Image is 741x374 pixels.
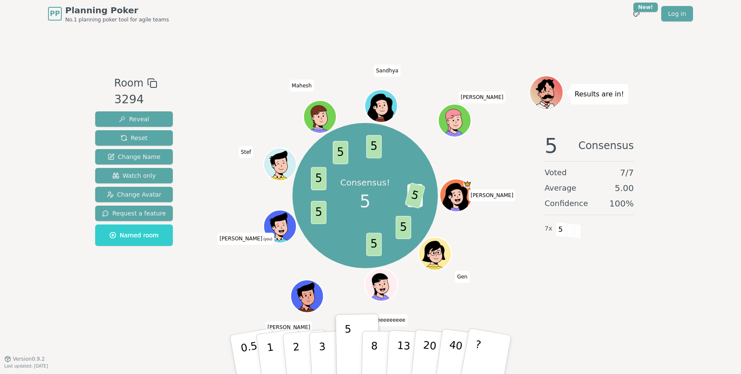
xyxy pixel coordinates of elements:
p: 5 [345,323,352,369]
span: Version 0.9.2 [13,356,45,362]
span: 5 [311,167,326,190]
button: Change Name [95,149,173,165]
span: 5 [360,188,370,214]
span: 5.00 [614,182,634,194]
span: Click to change your name [374,65,401,77]
span: 7 x [545,224,552,233]
p: Consensus! [340,177,390,188]
span: 5 [545,135,558,156]
button: Reveal [95,111,173,127]
span: Voted [545,167,567,179]
span: Click to change your name [367,314,407,326]
span: Last updated: [DATE] [4,364,48,368]
a: Log in [661,6,693,21]
span: 5 [556,222,566,237]
span: Reveal [119,115,149,123]
span: PP [50,9,60,19]
span: (you) [262,237,273,241]
span: Room [114,75,143,91]
span: Average [545,182,576,194]
span: Confidence [545,197,588,209]
div: 3294 [114,91,157,108]
span: Click to change your name [468,189,515,201]
span: Click to change your name [455,271,470,283]
span: Click to change your name [458,92,506,104]
span: 100 % [609,197,634,209]
span: Click to change your name [239,146,253,158]
span: Reset [120,134,148,142]
span: 5 [366,233,382,256]
span: Change Avatar [107,190,162,199]
button: Click to change your avatar [264,211,295,242]
span: Sahana is the host [463,180,471,188]
button: Reset [95,130,173,146]
p: Results are in! [575,88,624,100]
span: 5 [366,135,382,158]
span: No.1 planning poker tool for agile teams [65,16,169,23]
span: Planning Poker [65,4,169,16]
button: Named room [95,224,173,246]
button: Watch only [95,168,173,183]
button: New! [629,6,644,21]
div: New! [633,3,658,12]
span: 5 [395,216,411,239]
span: Change Name [108,153,160,161]
span: 5 [311,201,326,224]
span: Named room [109,231,159,239]
span: Consensus [578,135,634,156]
span: Click to change your name [265,321,313,333]
span: 7 / 7 [620,167,634,179]
button: Change Avatar [95,187,173,202]
span: 5 [333,141,348,164]
span: Request a feature [102,209,166,218]
span: Click to change your name [289,80,314,92]
span: Watch only [112,171,156,180]
span: Click to change your name [217,233,274,245]
button: Request a feature [95,206,173,221]
span: 5 [404,183,425,209]
button: Version0.9.2 [4,356,45,362]
a: PPPlanning PokerNo.1 planning poker tool for agile teams [48,4,169,23]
